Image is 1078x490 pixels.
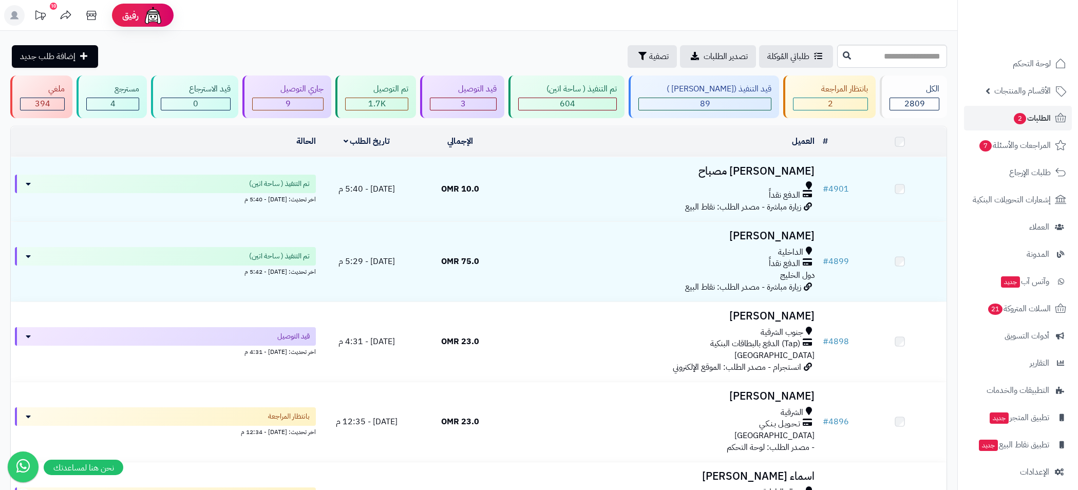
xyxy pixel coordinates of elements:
span: التقارير [1030,356,1049,370]
span: انستجرام - مصدر الطلب: الموقع الإلكتروني [673,361,801,373]
div: اخر تحديث: [DATE] - 5:40 م [15,193,316,204]
span: التطبيقات والخدمات [987,383,1049,398]
a: تم التنفيذ ( ساحة اتين) 604 [506,76,627,118]
a: أدوات التسويق [964,324,1072,348]
a: قيد الاسترجاع 0 [149,76,240,118]
a: طلبات الإرجاع [964,160,1072,185]
a: الإجمالي [447,135,473,147]
span: زيارة مباشرة - مصدر الطلب: نقاط البيع [685,281,801,293]
span: جديد [1001,276,1020,288]
a: العميل [792,135,815,147]
h3: [PERSON_NAME] [511,390,815,402]
span: زيارة مباشرة - مصدر الطلب: نقاط البيع [685,201,801,213]
span: جديد [990,412,1009,424]
a: الكل2809 [878,76,949,118]
a: المدونة [964,242,1072,267]
a: قيد التنفيذ ([PERSON_NAME] ) 89 [627,76,781,118]
span: المراجعات والأسئلة [978,138,1051,153]
h3: [PERSON_NAME] [511,310,815,322]
span: [DATE] - 12:35 م [336,416,398,428]
span: تم التنفيذ ( ساحة اتين) [249,179,310,189]
span: 2 [1014,113,1026,124]
a: # [823,135,828,147]
span: 604 [560,98,575,110]
span: المدونة [1027,247,1049,261]
span: الشرقية [781,407,803,419]
a: جاري التوصيل 9 [240,76,333,118]
span: # [823,183,828,195]
span: 2809 [904,98,925,110]
span: 0 [193,98,198,110]
span: 3 [461,98,466,110]
span: أدوات التسويق [1005,329,1049,343]
a: التطبيقات والخدمات [964,378,1072,403]
a: السلات المتروكة21 [964,296,1072,321]
span: الطلبات [1013,111,1051,125]
div: الكل [890,83,939,95]
span: تـحـويـل بـنـكـي [759,418,800,430]
span: (Tap) الدفع بالبطاقات البنكية [710,338,800,350]
div: قيد التوصيل [430,83,497,95]
a: قيد التوصيل 3 [418,76,506,118]
div: اخر تحديث: [DATE] - 5:42 م [15,266,316,276]
a: الحالة [296,135,316,147]
a: إضافة طلب جديد [12,45,98,68]
div: 4 [87,98,139,110]
span: 23.0 OMR [441,416,479,428]
span: 23.0 OMR [441,335,479,348]
span: طلبات الإرجاع [1009,165,1051,180]
span: [DATE] - 5:29 م [338,255,395,268]
a: تحديثات المنصة [27,5,53,28]
div: 0 [161,98,230,110]
span: تم التنفيذ ( ساحة اتين) [249,251,310,261]
a: ملغي 394 [8,76,74,118]
div: 9 [253,98,323,110]
span: رفيق [122,9,139,22]
span: 2 [828,98,833,110]
span: [GEOGRAPHIC_DATA] [734,429,815,442]
h3: [PERSON_NAME] [511,230,815,242]
div: 2 [793,98,867,110]
td: - مصدر الطلب: لوحة التحكم [507,382,819,462]
a: تاريخ الطلب [344,135,390,147]
span: الدفع نقداً [769,190,800,201]
span: وآتس آب [1000,274,1049,289]
div: 604 [519,98,616,110]
span: الدفع نقداً [769,258,800,270]
div: مسترجع [86,83,139,95]
span: تطبيق نقاط البيع [978,438,1049,452]
a: لوحة التحكم [964,51,1072,76]
a: وآتس آبجديد [964,269,1072,294]
span: السلات المتروكة [987,301,1051,316]
div: قيد التنفيذ ([PERSON_NAME] ) [638,83,771,95]
h3: [PERSON_NAME] مصباح [511,165,815,177]
span: 4 [110,98,116,110]
span: 394 [35,98,50,110]
span: 9 [286,98,291,110]
a: تطبيق نقاط البيعجديد [964,432,1072,457]
a: مسترجع 4 [74,76,149,118]
span: 89 [700,98,710,110]
a: #4901 [823,183,849,195]
span: # [823,255,828,268]
span: إشعارات التحويلات البنكية [973,193,1051,207]
div: 10 [50,3,57,10]
a: تم التوصيل 1.7K [333,76,418,118]
a: تصدير الطلبات [680,45,756,68]
span: جنوب الشرقية [761,327,803,338]
span: العملاء [1029,220,1049,234]
span: 7 [979,140,992,152]
span: تصفية [649,50,669,63]
a: الإعدادات [964,460,1072,484]
span: قيد التوصيل [277,331,310,342]
span: طلباتي المُوكلة [767,50,809,63]
div: 3 [430,98,496,110]
span: [GEOGRAPHIC_DATA] [734,349,815,362]
img: ai-face.png [143,5,163,26]
span: [DATE] - 5:40 م [338,183,395,195]
div: قيد الاسترجاع [161,83,231,95]
span: [DATE] - 4:31 م [338,335,395,348]
span: 10.0 OMR [441,183,479,195]
div: بانتظار المراجعة [793,83,868,95]
button: تصفية [628,45,677,68]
